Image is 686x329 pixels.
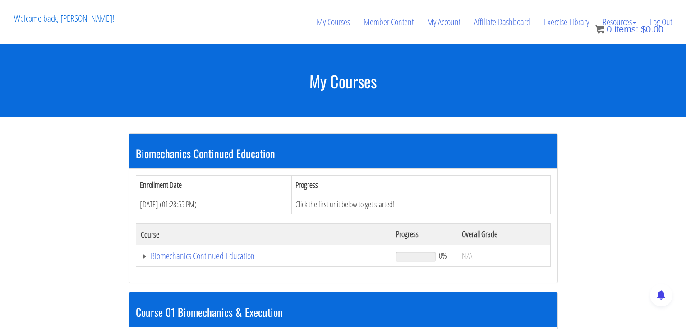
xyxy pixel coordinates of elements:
[136,195,292,214] td: [DATE] (01:28:55 PM)
[136,175,292,195] th: Enrollment Date
[420,0,467,44] a: My Account
[596,0,643,44] a: Resources
[595,24,663,34] a: 0 items: $0.00
[641,24,646,34] span: $
[439,251,447,260] span: 0%
[292,195,550,214] td: Click the first unit below to get started!
[7,0,121,37] p: Welcome back, [PERSON_NAME]!
[391,224,457,245] th: Progress
[607,24,612,34] span: 0
[457,245,550,267] td: N/A
[467,0,537,44] a: Affiliate Dashboard
[141,251,387,260] a: Biomechanics Continued Education
[357,0,420,44] a: Member Content
[457,224,550,245] th: Overall Grade
[136,224,391,245] th: Course
[641,24,663,34] bdi: 0.00
[136,306,551,318] h3: Course 01 Biomechanics & Execution
[614,24,638,34] span: items:
[537,0,596,44] a: Exercise Library
[595,25,604,34] img: icon11.png
[310,0,357,44] a: My Courses
[643,0,679,44] a: Log Out
[136,147,551,159] h3: Biomechanics Continued Education
[292,175,550,195] th: Progress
